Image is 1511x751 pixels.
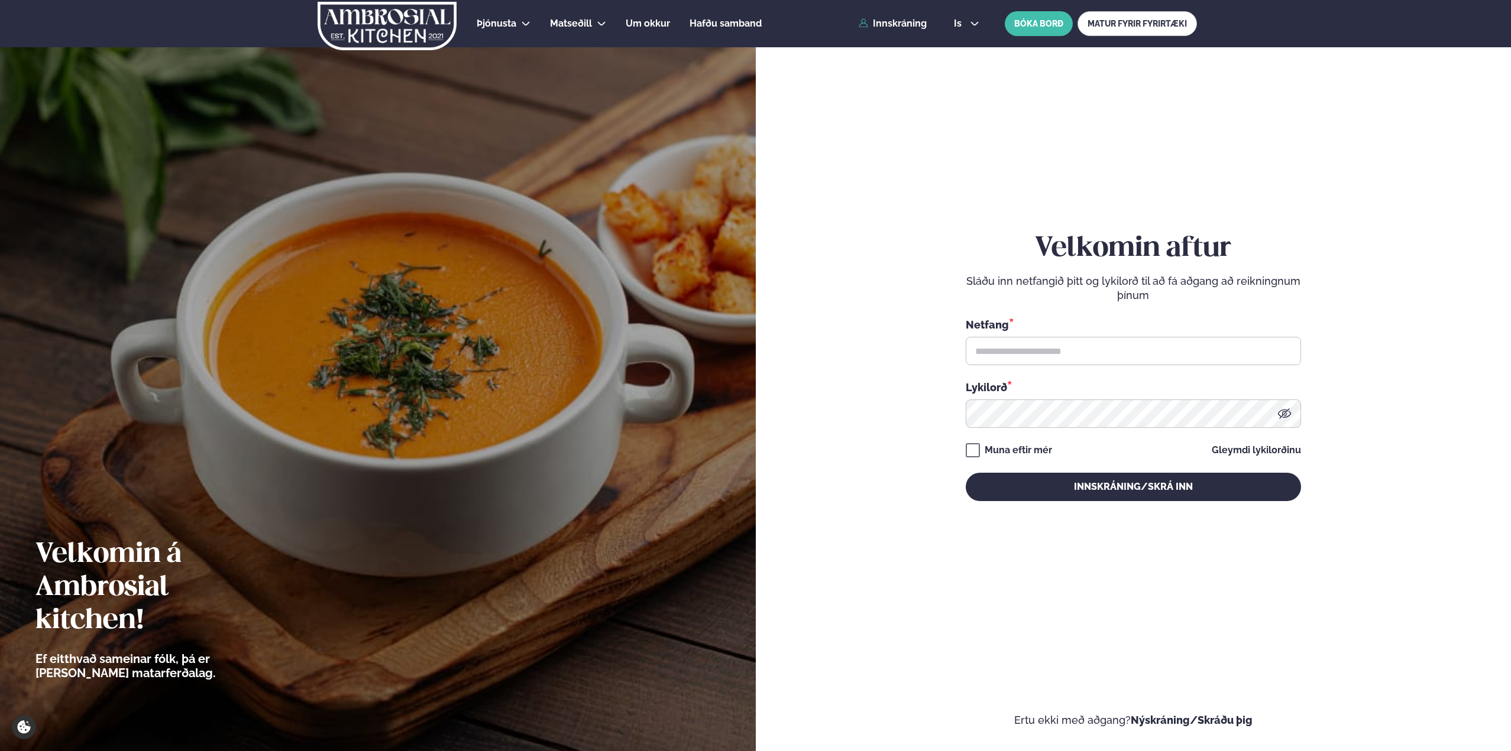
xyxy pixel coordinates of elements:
[690,18,762,29] span: Hafðu samband
[966,317,1301,332] div: Netfang
[966,232,1301,265] h2: Velkomin aftur
[316,2,458,50] img: logo
[791,713,1476,727] p: Ertu ekki með aðgang?
[859,18,927,29] a: Innskráning
[626,17,670,31] a: Um okkur
[626,18,670,29] span: Um okkur
[1005,11,1073,36] button: BÓKA BORÐ
[550,17,592,31] a: Matseðill
[1131,714,1253,726] a: Nýskráning/Skráðu þig
[966,473,1301,501] button: Innskráning/Skrá inn
[954,19,965,28] span: is
[690,17,762,31] a: Hafðu samband
[550,18,592,29] span: Matseðill
[1212,446,1301,455] a: Gleymdi lykilorðinu
[35,538,281,638] h2: Velkomin á Ambrosial kitchen!
[966,379,1301,395] div: Lykilorð
[477,17,516,31] a: Þjónusta
[944,19,989,28] button: is
[477,18,516,29] span: Þjónusta
[12,715,36,739] a: Cookie settings
[1078,11,1197,36] a: MATUR FYRIR FYRIRTÆKI
[35,652,281,680] p: Ef eitthvað sameinar fólk, þá er [PERSON_NAME] matarferðalag.
[966,274,1301,303] p: Sláðu inn netfangið þitt og lykilorð til að fá aðgang að reikningnum þínum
